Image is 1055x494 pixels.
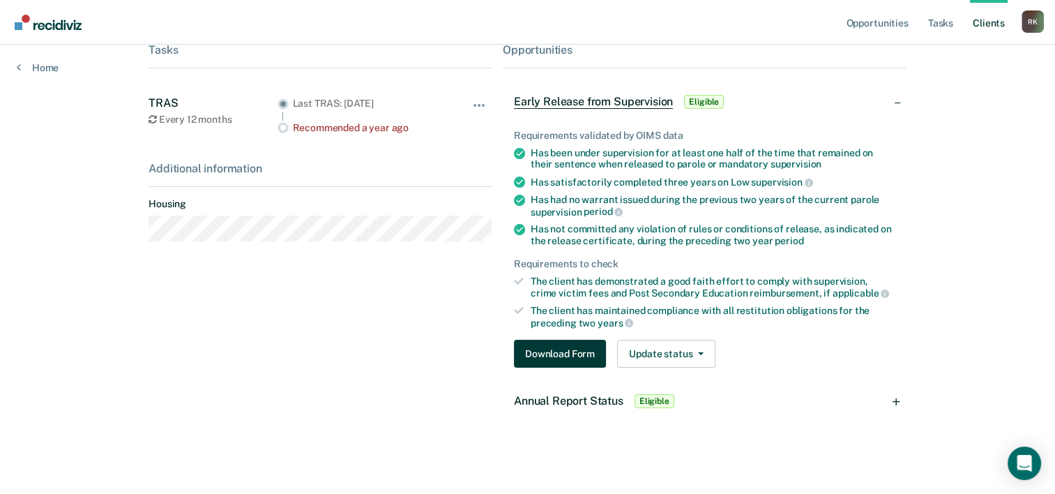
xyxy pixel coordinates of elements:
span: years [598,317,633,329]
span: period [584,206,623,217]
button: Update status [617,340,715,368]
div: Tasks [149,43,492,57]
div: The client has demonstrated a good faith effort to comply with supervision, crime victim fees and... [531,276,895,299]
a: Home [17,61,59,74]
div: Recommended a year ago [293,122,449,134]
img: Recidiviz [15,15,82,30]
span: supervision [751,177,812,188]
div: Annual Report StatusEligible [503,379,906,424]
div: Last TRAS: [DATE] [293,98,449,110]
span: Eligible [684,95,724,109]
div: Open Intercom Messenger [1008,447,1041,480]
div: Additional information [149,162,492,175]
span: period [775,235,803,246]
div: TRAS [149,96,277,110]
div: Early Release from SupervisionEligible [503,80,906,124]
button: Profile dropdown button [1022,10,1044,33]
div: Requirements validated by OIMS data [514,130,895,142]
div: Requirements to check [514,258,895,270]
div: Opportunities [503,43,906,57]
span: Eligible [635,394,674,408]
span: supervision [771,158,821,170]
button: Download Form [514,340,606,368]
a: Navigate to form link [514,340,612,368]
div: Has had no warrant issued during the previous two years of the current parole supervision [531,194,895,218]
dt: Housing [149,198,492,210]
span: Early Release from Supervision [514,95,673,109]
div: Every 12 months [149,114,277,126]
div: Has been under supervision for at least one half of the time that remained on their sentence when... [531,147,895,171]
span: applicable [833,287,889,299]
div: The client has maintained compliance with all restitution obligations for the preceding two [531,305,895,329]
span: Annual Report Status [514,394,623,407]
div: Has not committed any violation of rules or conditions of release, as indicated on the release ce... [531,223,895,247]
div: R K [1022,10,1044,33]
div: Has satisfactorily completed three years on Low [531,176,895,188]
